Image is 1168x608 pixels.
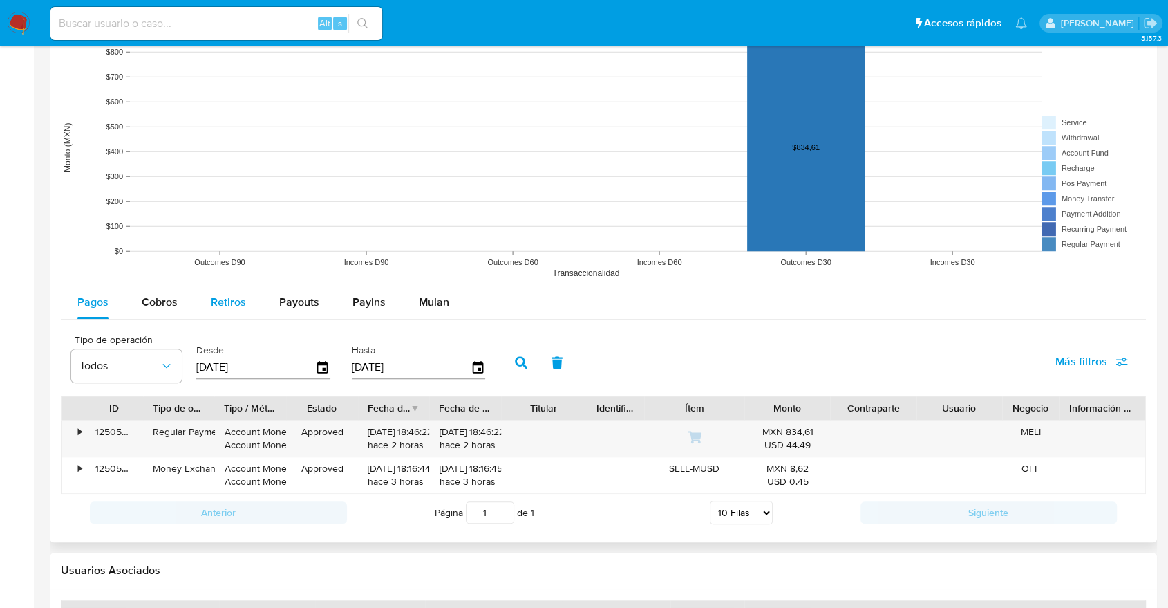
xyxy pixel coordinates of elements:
[1143,16,1158,30] a: Salir
[348,14,377,33] button: search-icon
[61,564,1146,578] h2: Usuarios Asociados
[1140,33,1161,44] span: 3.157.3
[50,15,382,33] input: Buscar usuario o caso...
[924,16,1001,30] span: Accesos rápidos
[1060,17,1138,30] p: juan.tosini@mercadolibre.com
[319,17,330,30] span: Alt
[338,17,342,30] span: s
[1015,17,1027,29] a: Notificaciones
